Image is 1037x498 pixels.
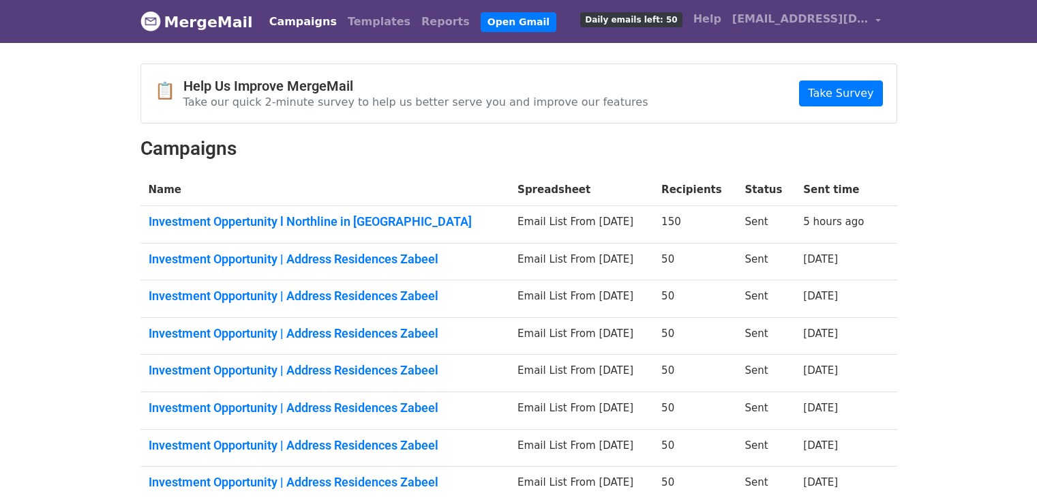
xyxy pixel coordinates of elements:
td: 50 [653,392,736,430]
td: Sent [737,355,796,392]
td: Sent [737,206,796,244]
td: Sent [737,392,796,430]
a: [EMAIL_ADDRESS][DOMAIN_NAME] [727,5,886,38]
a: Templates [342,8,416,35]
td: Email List From [DATE] [509,355,653,392]
td: 50 [653,355,736,392]
td: Email List From [DATE] [509,317,653,355]
img: MergeMail logo [140,11,161,31]
a: Investment Opportunity | Address Residences Zabeel [149,363,502,378]
td: Email List From [DATE] [509,392,653,430]
span: 📋 [155,81,183,101]
a: MergeMail [140,8,253,36]
a: Take Survey [799,80,882,106]
td: Sent [737,280,796,318]
td: Email List From [DATE] [509,243,653,280]
a: [DATE] [803,364,838,377]
a: Investment Opportunity | Address Residences Zabeel [149,252,502,267]
a: Help [688,5,727,33]
td: 50 [653,243,736,280]
a: Investment Opportunity | Address Residences Zabeel [149,400,502,415]
p: Take our quick 2-minute survey to help us better serve you and improve our features [183,95,648,109]
td: Sent [737,243,796,280]
th: Sent time [795,174,879,206]
a: [DATE] [803,327,838,340]
h4: Help Us Improve MergeMail [183,78,648,94]
h2: Campaigns [140,137,897,160]
a: [DATE] [803,476,838,488]
a: Daily emails left: 50 [575,5,687,33]
a: Campaigns [264,8,342,35]
td: Email List From [DATE] [509,280,653,318]
th: Spreadsheet [509,174,653,206]
td: Email List From [DATE] [509,429,653,467]
th: Recipients [653,174,736,206]
td: 150 [653,206,736,244]
td: 50 [653,280,736,318]
td: Email List From [DATE] [509,206,653,244]
td: 50 [653,317,736,355]
a: Investment Opportunity | Address Residences Zabeel [149,475,502,490]
span: [EMAIL_ADDRESS][DOMAIN_NAME] [732,11,869,27]
td: Sent [737,429,796,467]
a: Investment Oppertunity l Northline in [GEOGRAPHIC_DATA] [149,214,502,229]
a: Open Gmail [481,12,556,32]
a: 5 hours ago [803,216,864,228]
th: Status [737,174,796,206]
a: Investment Opportunity | Address Residences Zabeel [149,438,502,453]
a: Reports [416,8,475,35]
a: [DATE] [803,402,838,414]
a: Investment Opportunity | Address Residences Zabeel [149,289,502,304]
a: [DATE] [803,253,838,265]
a: [DATE] [803,290,838,302]
td: 50 [653,429,736,467]
td: Sent [737,317,796,355]
span: Daily emails left: 50 [580,12,682,27]
a: Investment Opportunity | Address Residences Zabeel [149,326,502,341]
a: [DATE] [803,439,838,452]
th: Name [140,174,510,206]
